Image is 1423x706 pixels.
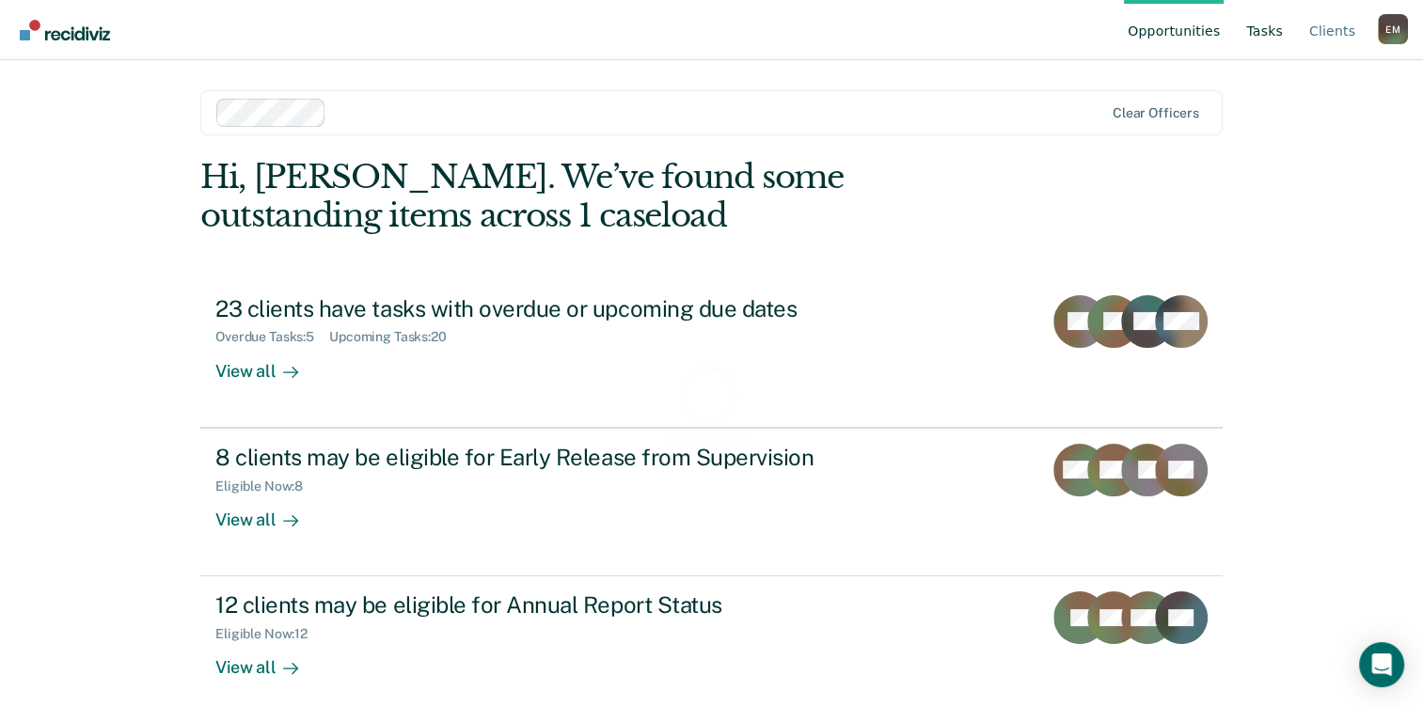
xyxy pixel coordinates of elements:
[1378,14,1408,44] div: E M
[215,642,321,679] div: View all
[1113,105,1199,121] div: Clear officers
[1378,14,1408,44] button: Profile dropdown button
[20,20,110,40] img: Recidiviz
[667,433,756,449] div: Loading data...
[1359,642,1404,687] div: Open Intercom Messenger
